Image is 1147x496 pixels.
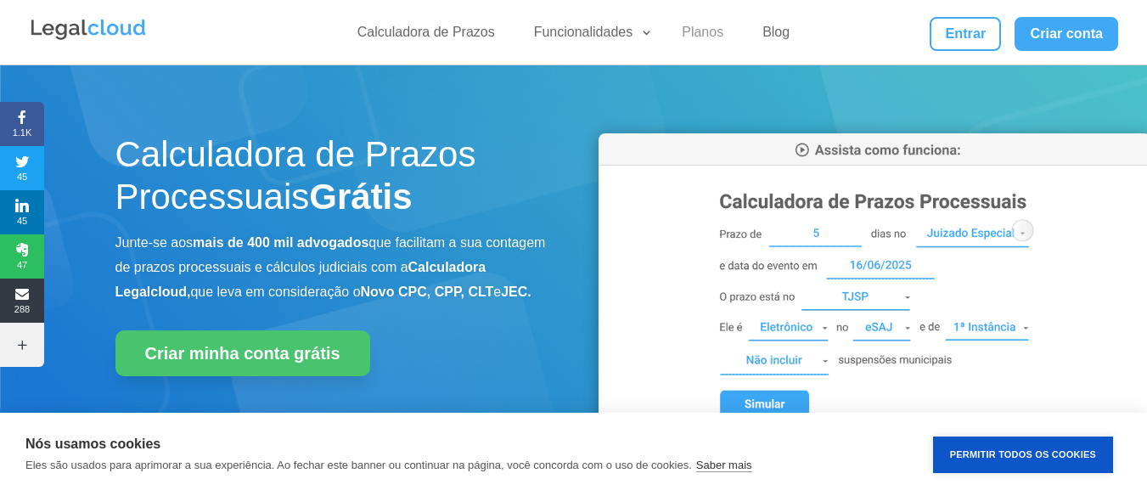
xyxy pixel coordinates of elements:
[25,437,160,451] strong: Nós usamos cookies
[29,31,148,45] a: Logo da Legalcloud
[501,285,531,299] b: JEC.
[361,285,494,299] b: Novo CPC, CPP, CLT
[115,231,548,304] p: Junte-se aos que facilitam a sua contagem de prazos processuais e cálculos judiciais com a que le...
[309,177,412,217] strong: Grátis
[25,459,692,471] p: Eles são usados para aprimorar a sua experiência. Ao fechar este banner ou continuar na página, v...
[752,24,800,48] a: Blog
[696,459,752,472] a: Saber mais
[115,260,486,299] b: Calculadora Legalcloud,
[115,330,370,376] a: Criar minha conta grátis
[347,24,505,48] a: Calculadora de Prazos
[524,24,654,48] a: Funcionalidades
[930,17,1001,51] a: Entrar
[672,24,734,48] a: Planos
[1015,17,1118,51] a: Criar conta
[115,133,548,228] h1: Calculadora de Prazos Processuais
[193,235,368,250] b: mais de 400 mil advogados
[29,17,148,42] img: Legalcloud Logo
[933,437,1113,473] button: Permitir Todos os Cookies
